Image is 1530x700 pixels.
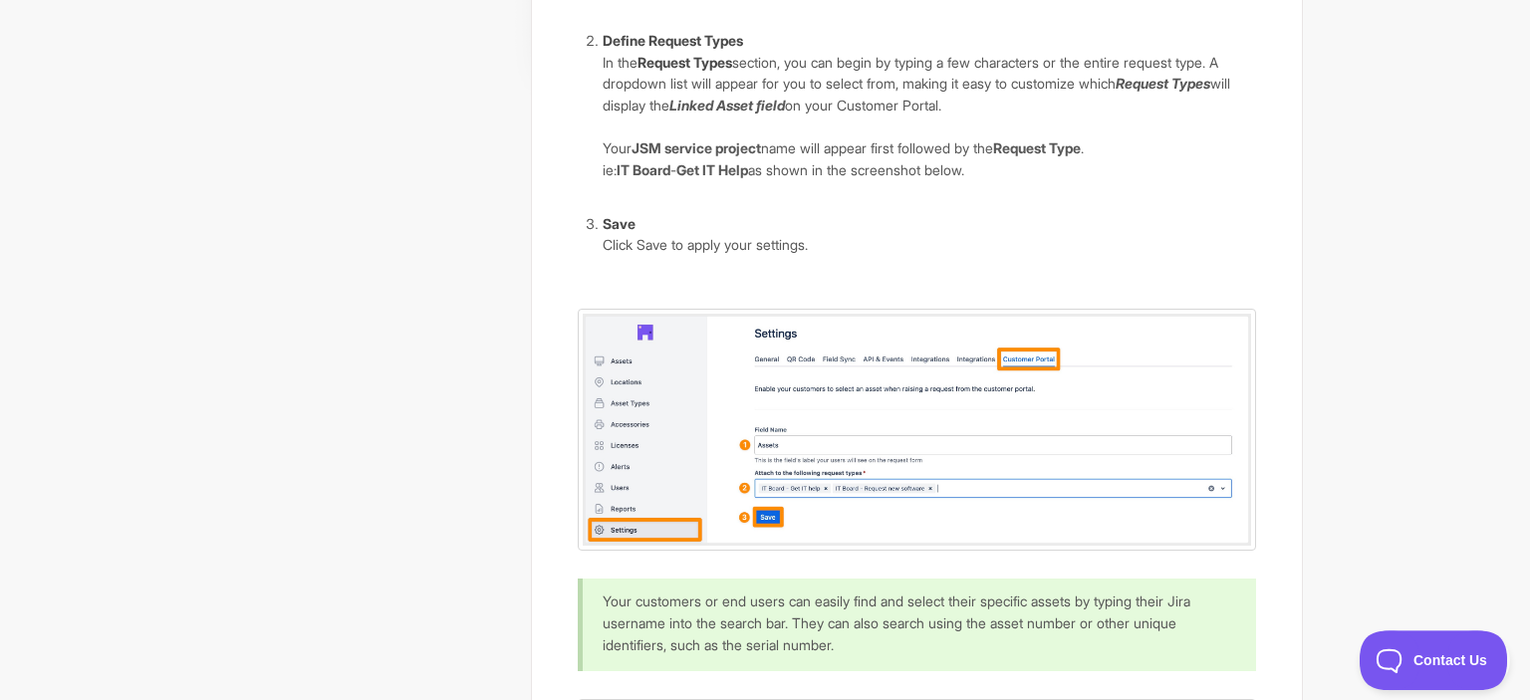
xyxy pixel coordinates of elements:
[603,234,1256,256] p: Click Save to apply your settings.
[603,159,1256,181] p: ie: - as shown in the screenshot below.
[603,52,1256,117] p: In the section, you can begin by typing a few characters or the entire request type. A dropdown l...
[993,139,1081,156] b: Request Type
[632,139,761,156] b: JSM service project
[676,161,748,178] b: Get IT Help
[1360,630,1510,690] iframe: Toggle Customer Support
[603,590,1231,655] p: Your customers or end users can easily find and select their specific assets by typing their Jira...
[578,309,1256,552] img: file-hcrZF5no9P.jpg
[617,161,670,178] b: IT Board
[1116,75,1210,92] i: Request Types
[603,32,743,49] strong: Define Request Types
[637,54,732,71] strong: Request Types
[603,137,1256,159] p: Your name will appear first followed by the .
[669,97,785,114] i: Linked Asset field
[603,215,636,232] strong: Save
